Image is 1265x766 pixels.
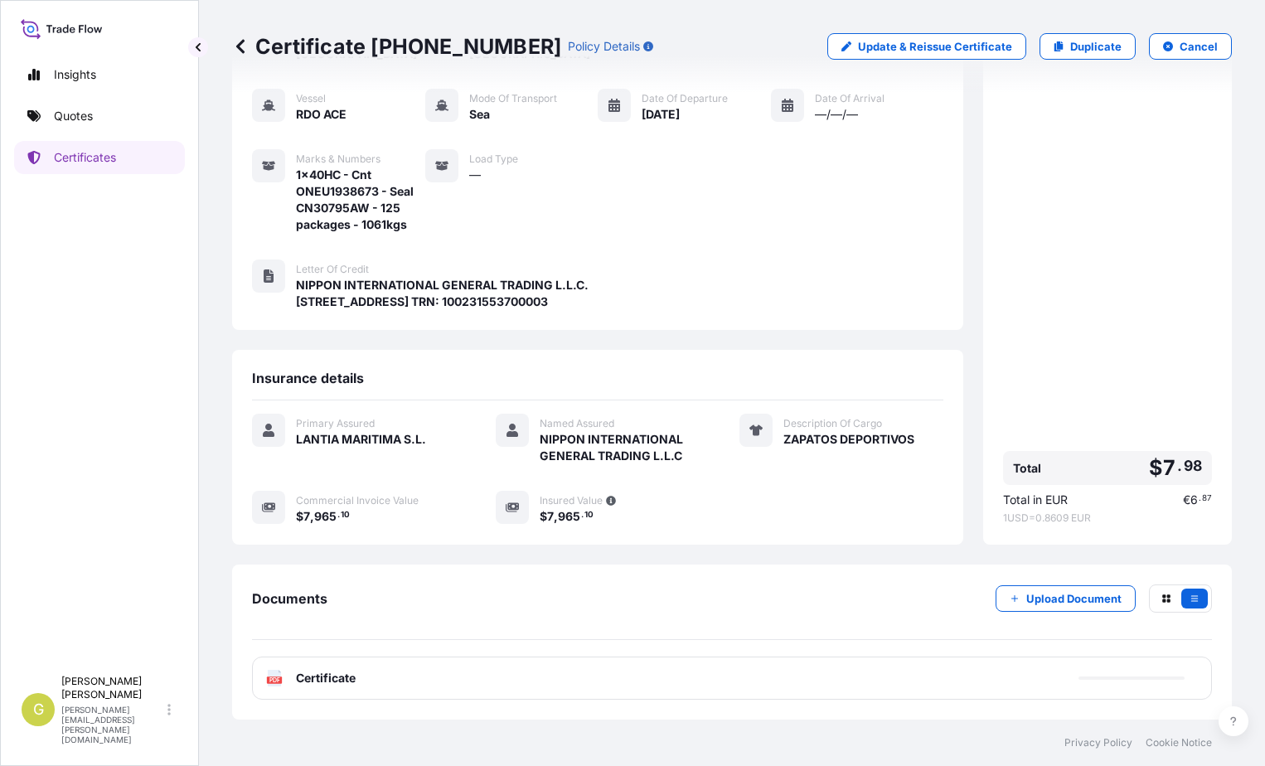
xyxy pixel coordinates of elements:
p: [PERSON_NAME][EMAIL_ADDRESS][PERSON_NAME][DOMAIN_NAME] [61,705,164,744]
button: Upload Document [996,585,1136,612]
p: Update & Reissue Certificate [858,38,1012,55]
span: Description Of Cargo [783,417,882,430]
span: Primary Assured [296,417,375,430]
span: € [1183,494,1190,506]
p: Certificate [PHONE_NUMBER] [232,33,561,60]
span: 10 [341,512,350,518]
a: Cookie Notice [1146,736,1212,749]
span: $ [540,511,547,522]
a: Privacy Policy [1064,736,1132,749]
span: RDO ACE [296,106,347,123]
p: Insights [54,66,96,83]
span: 7 [303,511,310,522]
span: —/—/— [815,106,858,123]
button: Cancel [1149,33,1232,60]
span: 1x40HC - Cnt ONEU1938673 - Seal CN30795AW - 125 packages - 1061kgs [296,167,425,233]
a: Update & Reissue Certificate [827,33,1026,60]
span: NIPPON INTERNATIONAL GENERAL TRADING L.L.C [540,431,700,464]
span: — [469,167,481,183]
span: Sea [469,106,490,123]
span: Named Assured [540,417,614,430]
span: ZAPATOS DEPORTIVOS [783,431,914,448]
p: Certificates [54,149,116,166]
span: Load Type [469,153,518,166]
span: [DATE] [642,106,680,123]
span: Mode of Transport [469,92,557,105]
p: Quotes [54,108,93,124]
span: Insured Value [540,494,603,507]
a: Certificates [14,141,185,174]
span: 6 [1190,494,1198,506]
span: Certificate [296,670,356,686]
span: Marks & Numbers [296,153,380,166]
a: Insights [14,58,185,91]
a: Quotes [14,99,185,133]
a: Duplicate [1040,33,1136,60]
p: [PERSON_NAME] [PERSON_NAME] [61,675,164,701]
span: 7 [547,511,554,522]
span: . [1177,461,1182,471]
span: $ [296,511,303,522]
span: 965 [314,511,337,522]
p: Duplicate [1070,38,1122,55]
span: G [33,701,44,718]
span: LANTIA MARITIMA S.L. [296,431,426,448]
span: , [554,511,558,522]
span: 98 [1184,461,1202,471]
span: Vessel [296,92,326,105]
span: 87 [1202,496,1212,502]
span: . [1199,496,1201,502]
span: $ [1149,458,1162,478]
span: Letter of Credit [296,263,369,276]
span: . [581,512,584,518]
span: Total [1013,460,1041,477]
span: 1 USD = 0.8609 EUR [1003,511,1212,525]
p: Cancel [1180,38,1218,55]
span: 965 [558,511,580,522]
p: Upload Document [1026,590,1122,607]
text: PDF [269,677,280,683]
span: Total in EUR [1003,492,1068,508]
span: , [310,511,314,522]
span: NIPPON INTERNATIONAL GENERAL TRADING L.L.C. [STREET_ADDRESS] TRN: 100231553700003 [296,277,589,310]
span: Date of Arrival [815,92,885,105]
span: 10 [584,512,594,518]
span: Documents [252,590,327,607]
span: . [337,512,340,518]
p: Policy Details [568,38,640,55]
span: Commercial Invoice Value [296,494,419,507]
span: Date of Departure [642,92,728,105]
span: 7 [1163,458,1175,478]
span: Insurance details [252,370,364,386]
